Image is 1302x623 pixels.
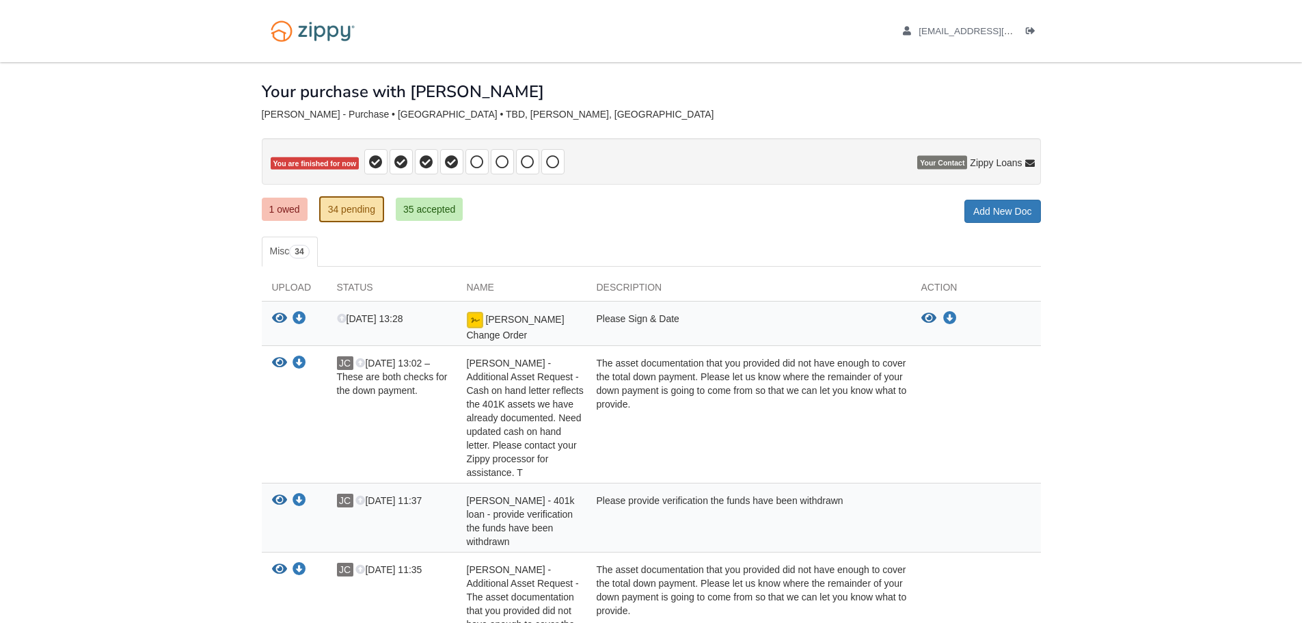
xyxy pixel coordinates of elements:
[272,494,287,508] button: View Jennifer Carr - 401k loan - provide verification the funds have been withdrawn
[921,312,936,326] button: View Wrona Change Order
[919,26,1075,36] span: ajakkcarr@gmail.com
[293,496,306,507] a: Download Jennifer Carr - 401k loan - provide verification the funds have been withdrawn
[964,200,1041,223] a: Add New Doc
[586,312,911,342] div: Please Sign & Date
[262,83,544,101] h1: Your purchase with [PERSON_NAME]
[911,280,1041,301] div: Action
[262,198,308,221] a: 1 owed
[293,565,306,576] a: Download Gail Wrona - Additional Asset Request - The asset documentation that you provided did no...
[337,358,448,396] span: [DATE] 13:02 – These are both checks for the down payment.
[262,280,327,301] div: Upload
[293,358,306,369] a: Download Gail Wrona - Additional Asset Request - Cash on hand letter reflects the 401K assets we ...
[262,109,1041,120] div: [PERSON_NAME] - Purchase • [GEOGRAPHIC_DATA] • TBD, [PERSON_NAME], [GEOGRAPHIC_DATA]
[586,356,911,479] div: The asset documentation that you provided did not have enough to cover the total down payment. Pl...
[467,358,584,478] span: [PERSON_NAME] - Additional Asset Request - Cash on hand letter reflects the 401K assets we have a...
[272,312,287,326] button: View Wrona Change Order
[586,494,911,548] div: Please provide verification the funds have been withdrawn
[337,356,353,370] span: JC
[355,564,422,575] span: [DATE] 11:35
[271,157,360,170] span: You are finished for now
[457,280,586,301] div: Name
[272,563,287,577] button: View Gail Wrona - Additional Asset Request - The asset documentation that you provided did not ha...
[262,14,364,49] img: Logo
[467,495,575,547] span: [PERSON_NAME] - 401k loan - provide verification the funds have been withdrawn
[467,314,565,341] span: [PERSON_NAME] Change Order
[337,494,353,507] span: JC
[337,313,403,324] span: [DATE] 13:28
[943,313,957,324] a: Download Wrona Change Order
[467,312,483,328] img: Document fully signed
[903,26,1076,40] a: edit profile
[272,356,287,371] button: View Gail Wrona - Additional Asset Request - Cash on hand letter reflects the 401K assets we have...
[327,280,457,301] div: Status
[337,563,353,576] span: JC
[262,237,318,267] a: Misc
[1026,26,1041,40] a: Log out
[396,198,463,221] a: 35 accepted
[970,156,1022,170] span: Zippy Loans
[319,196,384,222] a: 34 pending
[355,495,422,506] span: [DATE] 11:37
[293,314,306,325] a: Download Wrona Change Order
[586,280,911,301] div: Description
[917,156,967,170] span: Your Contact
[289,245,309,259] span: 34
